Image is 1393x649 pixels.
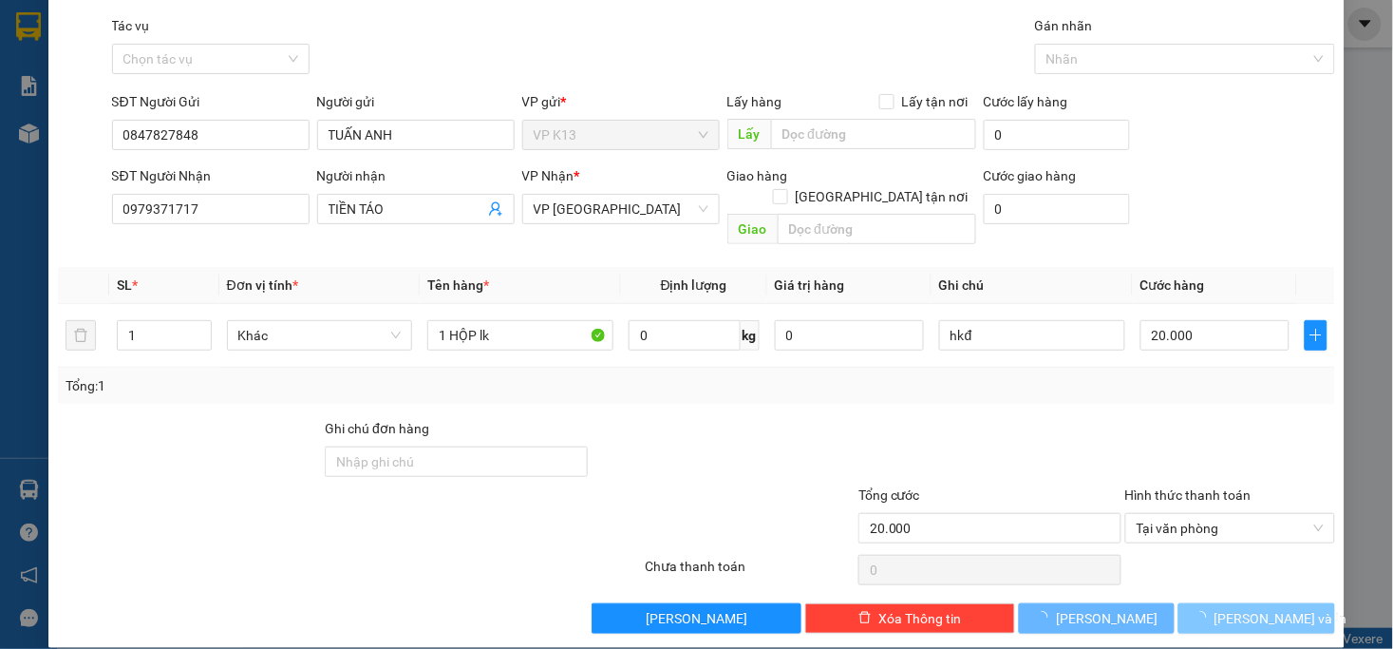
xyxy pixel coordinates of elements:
input: Ghi Chú [939,320,1125,351]
span: VP Nhận [522,168,574,183]
div: Người nhận [317,165,515,186]
label: Tác vụ [112,18,150,33]
span: Giá trị hàng [775,277,845,293]
span: Khác [238,321,402,350]
span: Giao hàng [727,168,788,183]
span: 01 Võ Văn Truyện, KP.1, Phường 2 [150,57,261,81]
span: plus [1306,328,1327,343]
input: Ghi chú đơn hàng [325,447,588,477]
strong: ĐỒNG PHƯỚC [150,10,260,27]
span: VPK131309250004 [95,121,205,135]
label: Cước giao hàng [984,168,1077,183]
span: [PERSON_NAME] [1056,608,1158,629]
span: [PERSON_NAME] [646,608,747,629]
input: VD: Bàn, Ghế [427,320,613,351]
button: delete [66,320,96,351]
span: loading [1035,611,1056,624]
span: Xóa Thông tin [879,608,962,629]
input: Cước lấy hàng [984,120,1130,150]
span: delete [858,611,872,626]
input: Cước giao hàng [984,194,1130,224]
span: VP K13 [534,121,708,149]
span: VP Phước Đông [534,195,708,223]
div: VP gửi [522,91,720,112]
button: plus [1305,320,1327,351]
span: ----------------------------------------- [51,103,233,118]
span: Định lượng [661,277,727,293]
input: 0 [775,320,924,351]
span: SL [117,277,132,293]
span: [PERSON_NAME]: [6,123,205,134]
button: [PERSON_NAME] và In [1178,603,1335,634]
img: logo [7,11,91,95]
label: Gán nhãn [1035,18,1093,33]
span: Lấy tận nơi [894,91,976,112]
span: Giao [727,214,778,244]
label: Ghi chú đơn hàng [325,421,429,436]
div: SĐT Người Nhận [112,165,310,186]
label: Cước lấy hàng [984,94,1068,109]
label: Hình thức thanh toán [1125,487,1252,503]
span: Lấy hàng [727,94,782,109]
span: In ngày: [6,138,116,149]
span: Tổng cước [858,487,920,503]
span: Bến xe [GEOGRAPHIC_DATA] [150,30,255,54]
span: loading [1194,611,1214,624]
span: Hotline: 19001152 [150,85,233,96]
span: [GEOGRAPHIC_DATA] tận nơi [788,186,976,207]
span: user-add [488,201,503,217]
span: Đơn vị tính [227,277,298,293]
span: 09:43:24 [DATE] [42,138,116,149]
span: [PERSON_NAME] và In [1214,608,1347,629]
span: kg [741,320,760,351]
div: SĐT Người Gửi [112,91,310,112]
div: Người gửi [317,91,515,112]
span: Tên hàng [427,277,489,293]
div: Tổng: 1 [66,375,538,396]
input: Dọc đường [771,119,976,149]
div: Chưa thanh toán [643,556,857,589]
button: deleteXóa Thông tin [805,603,1015,634]
span: Lấy [727,119,771,149]
input: Dọc đường [778,214,976,244]
span: Cước hàng [1140,277,1205,293]
button: [PERSON_NAME] [1019,603,1176,634]
th: Ghi chú [932,267,1133,304]
span: Tại văn phòng [1137,514,1324,543]
button: [PERSON_NAME] [592,603,801,634]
